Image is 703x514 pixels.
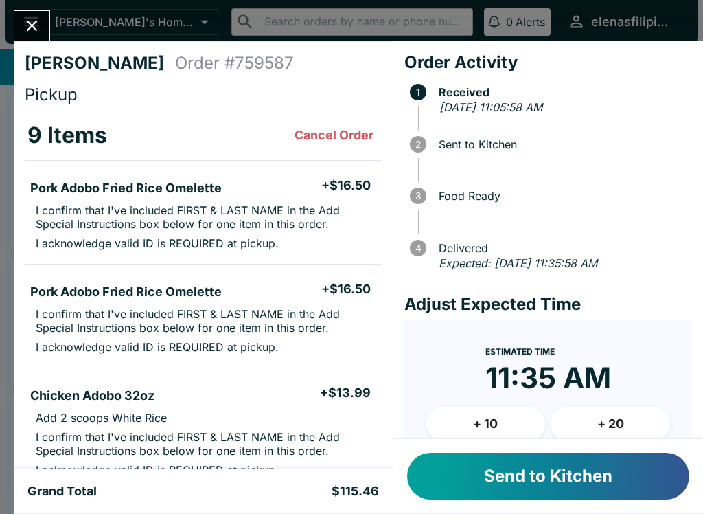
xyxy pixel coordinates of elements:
span: Delivered [432,242,692,254]
h5: Pork Adobo Fried Rice Omelette [30,284,222,300]
text: 3 [415,190,421,201]
em: Expected: [DATE] 11:35:58 AM [439,256,597,270]
button: Cancel Order [289,122,379,149]
h3: 9 Items [27,122,107,149]
text: 2 [415,139,421,150]
span: Received [432,86,692,98]
button: Send to Kitchen [407,453,689,500]
text: 4 [415,243,421,254]
time: 11:35 AM [485,360,611,396]
p: I acknowledge valid ID is REQUIRED at pickup. [36,463,279,477]
h4: Adjust Expected Time [404,294,692,315]
h5: Grand Total [27,483,97,500]
h4: Order Activity [404,52,692,73]
span: Sent to Kitchen [432,138,692,150]
h4: [PERSON_NAME] [25,53,175,74]
em: [DATE] 11:05:58 AM [439,100,542,114]
h4: Order # 759587 [175,53,294,74]
span: Estimated Time [485,346,555,357]
p: I confirm that I've included FIRST & LAST NAME in the Add Special Instructions box below for one ... [36,430,371,458]
h5: + $13.99 [320,385,371,401]
text: 1 [416,87,420,98]
h5: + $16.50 [321,281,371,298]
h5: + $16.50 [321,177,371,194]
button: + 10 [426,407,546,441]
p: I acknowledge valid ID is REQUIRED at pickup. [36,340,279,354]
p: Add 2 scoops White Rice [36,411,167,425]
span: Food Ready [432,190,692,202]
h5: Pork Adobo Fried Rice Omelette [30,180,222,197]
h5: $115.46 [332,483,379,500]
p: I confirm that I've included FIRST & LAST NAME in the Add Special Instructions box below for one ... [36,203,371,231]
button: + 20 [551,407,670,441]
p: I acknowledge valid ID is REQUIRED at pickup. [36,236,279,250]
p: I confirm that I've included FIRST & LAST NAME in the Add Special Instructions box below for one ... [36,307,371,335]
button: Close [14,11,49,41]
span: Pickup [25,85,78,104]
h5: Chicken Adobo 32oz [30,388,154,404]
